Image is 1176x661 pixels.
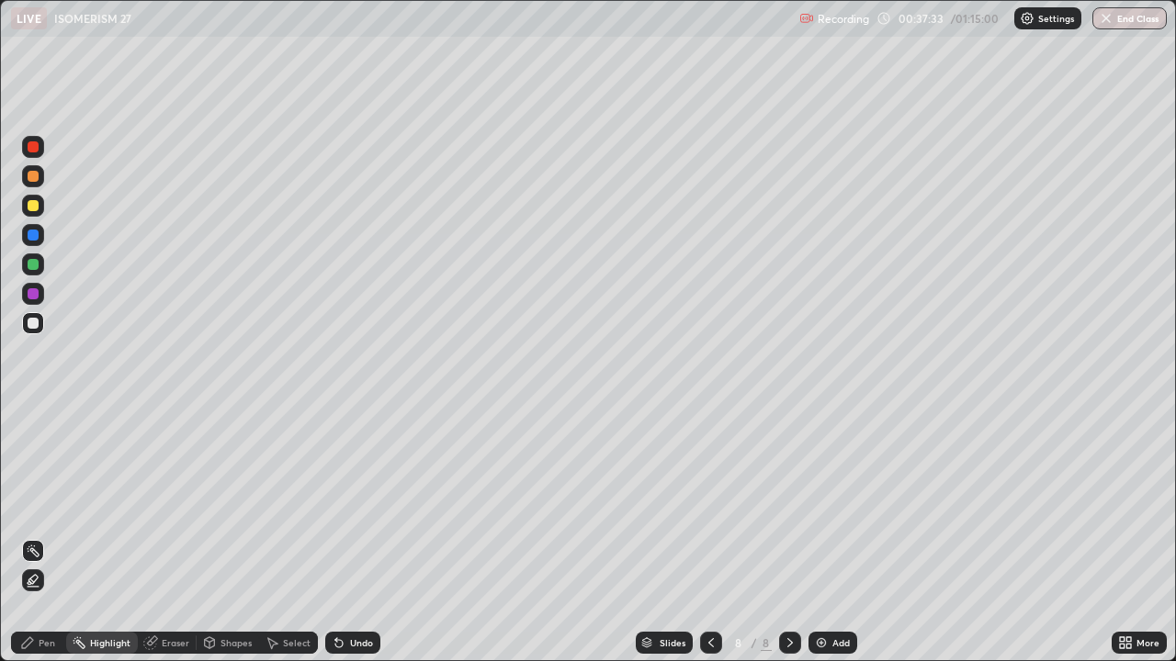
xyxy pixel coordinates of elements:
img: class-settings-icons [1020,11,1035,26]
img: end-class-cross [1099,11,1114,26]
div: 8 [729,637,748,648]
div: Eraser [162,638,189,647]
button: End Class [1092,7,1167,29]
img: add-slide-button [814,635,829,650]
div: 8 [761,634,772,651]
p: ISOMERISM 27 [54,11,131,26]
div: Select [283,638,311,647]
p: LIVE [17,11,41,26]
div: More [1136,638,1159,647]
img: recording.375f2c34.svg [799,11,814,26]
div: Slides [660,638,685,647]
p: Settings [1038,14,1074,23]
div: Pen [39,638,55,647]
div: / [752,637,757,648]
p: Recording [818,12,869,26]
div: Shapes [220,638,252,647]
div: Undo [350,638,373,647]
div: Highlight [90,638,130,647]
div: Add [832,638,850,647]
